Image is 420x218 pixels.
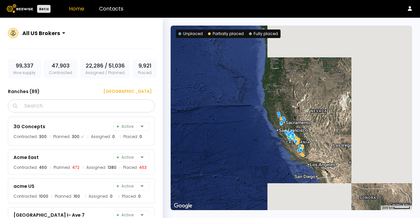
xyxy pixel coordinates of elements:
[72,133,79,140] div: 300
[110,193,113,200] div: 0
[117,182,138,190] span: Active
[382,206,393,209] span: 200 km
[95,86,155,97] button: [GEOGRAPHIC_DATA]
[22,29,60,37] div: All US Brokers
[55,193,72,200] span: Planned:
[172,202,194,210] a: Open this area in Google Maps (opens a new window)
[139,164,147,171] div: 463
[39,164,47,171] div: 460
[172,202,194,210] img: Google
[13,182,34,190] div: acme US
[139,133,142,140] div: 0
[89,193,109,200] span: Assigned:
[8,87,40,96] h3: Ranches ( 89 )
[39,133,47,140] div: 300
[123,164,138,171] span: Placed:
[108,164,116,171] div: 1380
[73,193,80,200] div: 160
[123,133,138,140] span: Placed:
[112,133,115,140] div: 0
[53,133,71,140] span: Planned:
[44,59,77,78] div: Contracted
[133,59,157,78] div: Placed
[7,4,33,13] img: Beewise logo
[138,193,141,200] div: 0
[86,164,106,171] span: Assigned:
[37,5,51,13] div: Beta
[13,123,45,130] div: 3G Concepts
[91,133,111,140] span: Assigned:
[138,62,151,70] span: 9,921
[380,206,412,210] button: Map Scale: 200 km per 47 pixels
[249,31,278,37] div: Fully placed
[99,5,123,12] a: Contacts
[122,193,137,200] span: Placed:
[117,123,138,130] span: Active
[13,193,38,200] span: Contracted:
[53,164,71,171] span: Planned:
[52,62,70,70] span: 47,903
[178,31,203,37] div: Unplaced
[8,59,41,78] div: Hive supply
[39,193,48,200] div: 1000
[86,62,125,70] span: 22,286 / 51,036
[99,88,152,95] div: [GEOGRAPHIC_DATA]
[13,164,38,171] span: Contracted:
[117,153,138,161] span: Active
[13,133,38,140] span: Contracted:
[208,31,244,37] div: Partially placed
[13,153,39,161] div: Acme East
[69,5,84,12] a: Home
[80,59,130,78] div: Assigned / Planned
[72,164,79,171] div: 472
[16,62,33,70] span: 99,337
